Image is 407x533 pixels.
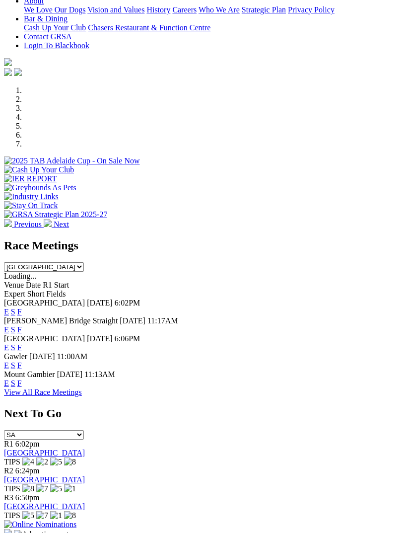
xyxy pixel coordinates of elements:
img: 1 [64,484,76,493]
span: [DATE] [120,316,145,325]
h2: Race Meetings [4,239,403,252]
span: [PERSON_NAME] Bridge Straight [4,316,118,325]
a: [GEOGRAPHIC_DATA] [4,475,85,484]
span: TIPS [4,457,20,466]
a: Strategic Plan [242,5,286,14]
span: Next [54,220,69,228]
img: logo-grsa-white.png [4,58,12,66]
a: We Love Our Dogs [24,5,85,14]
a: Chasers Restaurant & Function Centre [88,23,210,32]
h2: Next To Go [4,407,403,420]
a: Vision and Values [87,5,144,14]
span: [GEOGRAPHIC_DATA] [4,299,85,307]
a: Login To Blackbook [24,41,89,50]
img: 8 [22,484,34,493]
span: 6:24pm [15,466,40,475]
span: [DATE] [87,299,113,307]
span: 6:50pm [15,493,40,502]
a: E [4,307,9,316]
a: F [17,361,22,370]
img: 2025 TAB Adelaide Cup - On Sale Now [4,156,140,165]
a: E [4,379,9,387]
span: Fields [46,290,66,298]
a: E [4,343,9,352]
a: S [11,325,15,334]
img: Greyhounds As Pets [4,183,76,192]
a: [GEOGRAPHIC_DATA] [4,502,85,511]
a: History [146,5,170,14]
span: 11:17AM [147,316,178,325]
img: 2 [36,457,48,466]
div: About [24,5,403,14]
span: R1 Start [43,281,69,289]
a: F [17,307,22,316]
a: Who We Are [199,5,240,14]
a: Next [44,220,69,228]
a: Previous [4,220,44,228]
img: Online Nominations [4,520,76,529]
span: TIPS [4,484,20,493]
a: F [17,325,22,334]
img: Cash Up Your Club [4,165,74,174]
span: 6:06PM [115,334,140,343]
a: View All Race Meetings [4,388,82,396]
img: 5 [50,484,62,493]
a: E [4,361,9,370]
img: 5 [50,457,62,466]
img: IER REPORT [4,174,57,183]
img: 7 [36,484,48,493]
span: [GEOGRAPHIC_DATA] [4,334,85,343]
img: 8 [64,457,76,466]
span: 6:02PM [115,299,140,307]
span: TIPS [4,511,20,520]
a: S [11,361,15,370]
img: 5 [22,511,34,520]
span: Venue [4,281,24,289]
div: Bar & Dining [24,23,403,32]
span: Expert [4,290,25,298]
span: Date [26,281,41,289]
a: S [11,307,15,316]
img: facebook.svg [4,68,12,76]
span: [DATE] [87,334,113,343]
img: 4 [22,457,34,466]
span: 11:00AM [57,352,88,361]
a: Contact GRSA [24,32,71,41]
img: 1 [50,511,62,520]
span: Gawler [4,352,27,361]
a: F [17,379,22,387]
a: Bar & Dining [24,14,68,23]
span: R1 [4,440,13,448]
a: Careers [172,5,197,14]
a: E [4,325,9,334]
img: chevron-right-pager-white.svg [44,219,52,227]
a: Privacy Policy [288,5,335,14]
img: chevron-left-pager-white.svg [4,219,12,227]
span: Short [27,290,45,298]
span: 6:02pm [15,440,40,448]
a: F [17,343,22,352]
span: Previous [14,220,42,228]
span: [DATE] [29,352,55,361]
img: twitter.svg [14,68,22,76]
span: [DATE] [57,370,83,379]
a: [GEOGRAPHIC_DATA] [4,449,85,457]
span: 11:13AM [84,370,115,379]
a: Cash Up Your Club [24,23,86,32]
a: S [11,343,15,352]
span: Mount Gambier [4,370,55,379]
img: 7 [36,511,48,520]
a: S [11,379,15,387]
img: GRSA Strategic Plan 2025-27 [4,210,107,219]
span: R3 [4,493,13,502]
img: Industry Links [4,192,59,201]
img: Stay On Track [4,201,58,210]
span: Loading... [4,272,36,280]
span: R2 [4,466,13,475]
img: 8 [64,511,76,520]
